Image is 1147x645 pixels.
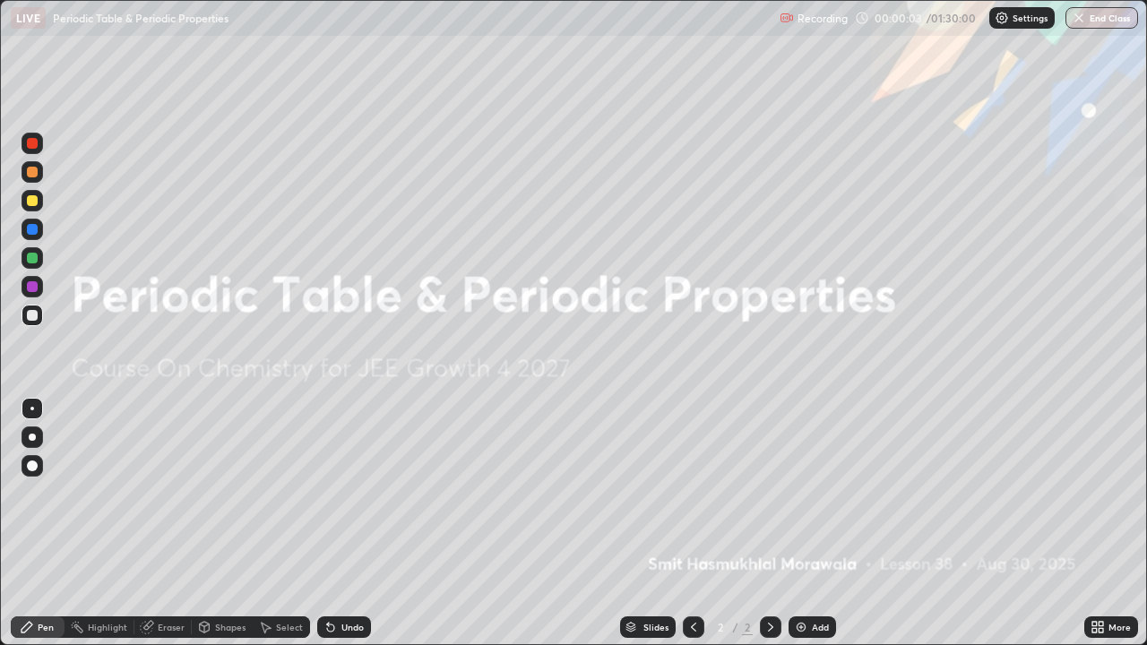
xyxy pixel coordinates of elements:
div: Shapes [215,623,246,632]
div: Undo [341,623,364,632]
img: class-settings-icons [995,11,1009,25]
img: recording.375f2c34.svg [780,11,794,25]
div: Eraser [158,623,185,632]
div: Select [276,623,303,632]
p: LIVE [16,11,40,25]
button: End Class [1065,7,1138,29]
div: More [1108,623,1131,632]
div: 2 [711,622,729,632]
div: 2 [742,619,753,635]
img: end-class-cross [1072,11,1086,25]
img: add-slide-button [794,620,808,634]
div: / [733,622,738,632]
div: Highlight [88,623,127,632]
div: Pen [38,623,54,632]
p: Settings [1013,13,1048,22]
p: Recording [798,12,848,25]
div: Slides [643,623,668,632]
p: Periodic Table & Periodic Properties [53,11,229,25]
div: Add [812,623,829,632]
